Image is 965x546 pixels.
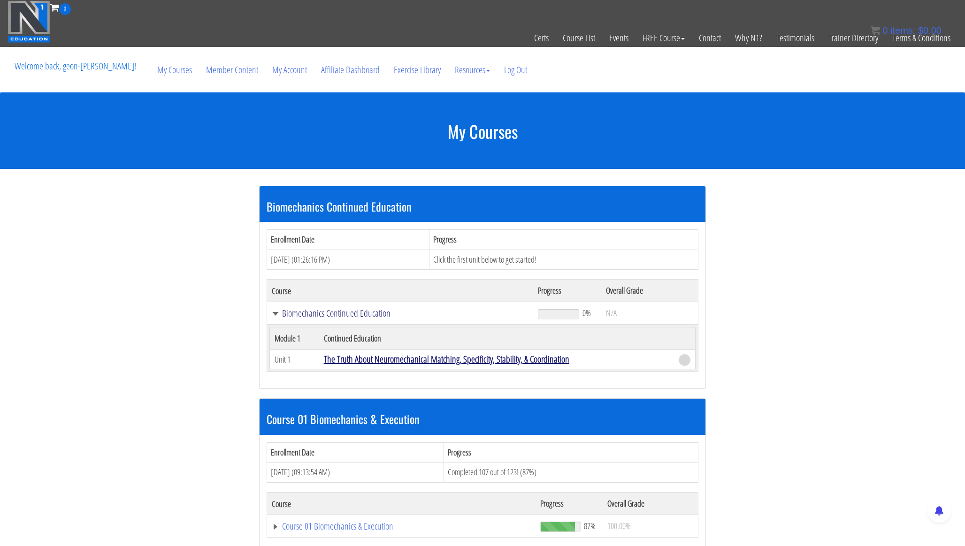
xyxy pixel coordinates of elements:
a: The Truth About Neuromechanical Matching, Specificity, Stability, & Coordination [324,353,569,365]
td: Unit 1 [270,350,319,369]
bdi: 0.00 [918,25,942,36]
img: icon11.png [871,26,880,35]
p: Welcome back, geon-[PERSON_NAME]! [8,47,143,85]
a: 0 items: $0.00 [871,25,942,36]
span: 0 [59,3,71,15]
a: Course 01 Biomechanics & Execution [272,522,531,531]
a: Terms & Conditions [885,15,957,61]
a: Log Out [497,47,534,92]
a: Affiliate Dashboard [314,47,387,92]
th: Course [267,280,533,302]
th: Course [267,493,536,515]
a: My Courses [150,47,199,92]
a: Why N1? [728,15,769,61]
th: Continued Education [319,327,674,350]
a: 0 [50,1,71,14]
th: Overall Grade [601,280,698,302]
th: Progress [536,493,603,515]
a: Trainer Directory [821,15,885,61]
a: Member Content [199,47,265,92]
a: Biomechanics Continued Education [272,309,528,318]
th: Enrollment Date [267,229,429,250]
span: 87% [584,521,596,531]
th: Progress [429,229,698,250]
th: Progress [533,280,601,302]
td: 100.00% [603,515,698,538]
a: Exercise Library [387,47,448,92]
a: Testimonials [769,15,821,61]
th: Overall Grade [603,493,698,515]
img: n1-education [8,0,50,43]
span: $ [918,25,923,36]
span: 0 [882,25,888,36]
span: items: [890,25,915,36]
span: 0% [582,308,591,318]
th: Progress [444,442,698,463]
td: Completed 107 out of 123! (87%) [444,463,698,483]
a: FREE Course [636,15,692,61]
a: My Account [265,47,314,92]
th: Enrollment Date [267,442,444,463]
a: Resources [448,47,497,92]
a: Events [602,15,636,61]
a: Course List [556,15,602,61]
h3: Biomechanics Continued Education [267,200,698,212]
th: Module 1 [270,327,319,350]
td: N/A [601,302,698,325]
td: Click the first unit below to get started! [429,250,698,270]
td: [DATE] (09:13:54 AM) [267,463,444,483]
td: [DATE] (01:26:16 PM) [267,250,429,270]
h3: Course 01 Biomechanics & Execution [267,413,698,425]
a: Certs [527,15,556,61]
a: Contact [692,15,728,61]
